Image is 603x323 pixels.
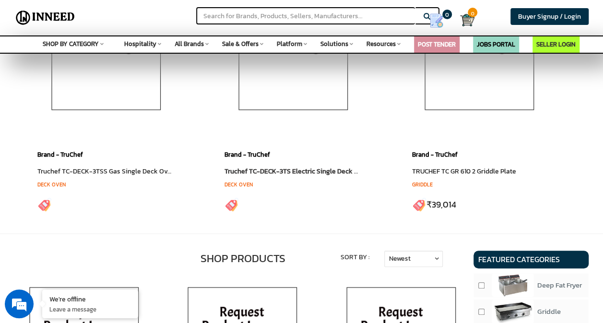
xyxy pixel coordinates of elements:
[66,208,73,214] img: salesiqlogo_leal7QplfZFryJ6FIlVepeu7OftD7mt8q6exU6-34PB8prfIgodN67KcxXM9Y7JQ_.png
[277,39,302,48] span: Platform
[201,251,285,266] label: Shop Products
[537,306,561,317] span: Griddle
[141,252,174,265] em: Submit
[412,197,426,212] img: inneed-price-tag.png
[37,150,83,159] a: Brand - TruChef
[510,8,589,25] a: Buyer Signup / Login
[225,150,270,159] a: Brand - TruChef
[49,305,131,313] p: Leave a message
[537,279,582,290] span: Deep Fat Fryer
[518,12,581,22] span: Buyer Signup / Login
[412,150,458,159] a: Brand - TruChef
[5,219,183,252] textarea: Type your message and click 'Submit'
[341,253,370,262] label: Sort By :
[412,181,433,188] a: Griddle
[225,166,437,176] a: Truchef TC-DECK-3TS Electric Single Deck Oven With Fabricated Stand
[13,6,78,30] img: Inneed.Market
[37,197,52,212] img: inneed-price-tag.png
[426,198,432,211] span: ₹
[468,8,477,17] span: 0
[421,10,460,32] a: my Quotes 0
[49,294,131,303] div: We're offline
[432,198,456,211] ins: 39,014
[37,181,66,188] a: Deck Oven
[429,13,444,28] img: Show My Quotes
[16,58,40,63] img: logo_Zg8I0qSkbAqR2WFHt3p6CTuqpyXMFPubPcD2OT02zFN43Cy9FUNNG3NEPhM_Q1qe_.png
[20,99,167,196] span: We are offline. Please leave us a message.
[442,10,452,19] span: 0
[175,39,204,48] span: All Brands
[320,39,348,48] span: Solutions
[477,40,515,49] a: JOBS PORTAL
[473,251,589,269] h4: Featured Categories
[536,40,576,49] a: SELLER LOGIN
[124,39,156,48] span: Hospitality
[460,10,466,31] a: Cart 0
[43,39,99,48] span: SHOP BY CATEGORY
[492,273,534,297] img: product
[37,166,243,176] a: Truchef TC-DECK-3TSS Gas Single Deck Oven With Fabricated Stand
[225,181,253,188] a: Deck Oven
[157,5,180,28] div: Minimize live chat window
[418,40,456,49] a: POST TENDER
[367,39,396,48] span: Resources
[225,197,239,212] img: inneed-price-tag.png
[196,7,415,24] input: Search for Brands, Products, Sellers, Manufacturers...
[412,166,516,176] a: TRUCHEF TC GR 610 2 Griddle Plate
[50,54,161,66] div: Leave a message
[222,39,259,48] span: Sale & Offers
[460,13,474,27] img: Cart
[75,208,122,215] em: Driven by SalesIQ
